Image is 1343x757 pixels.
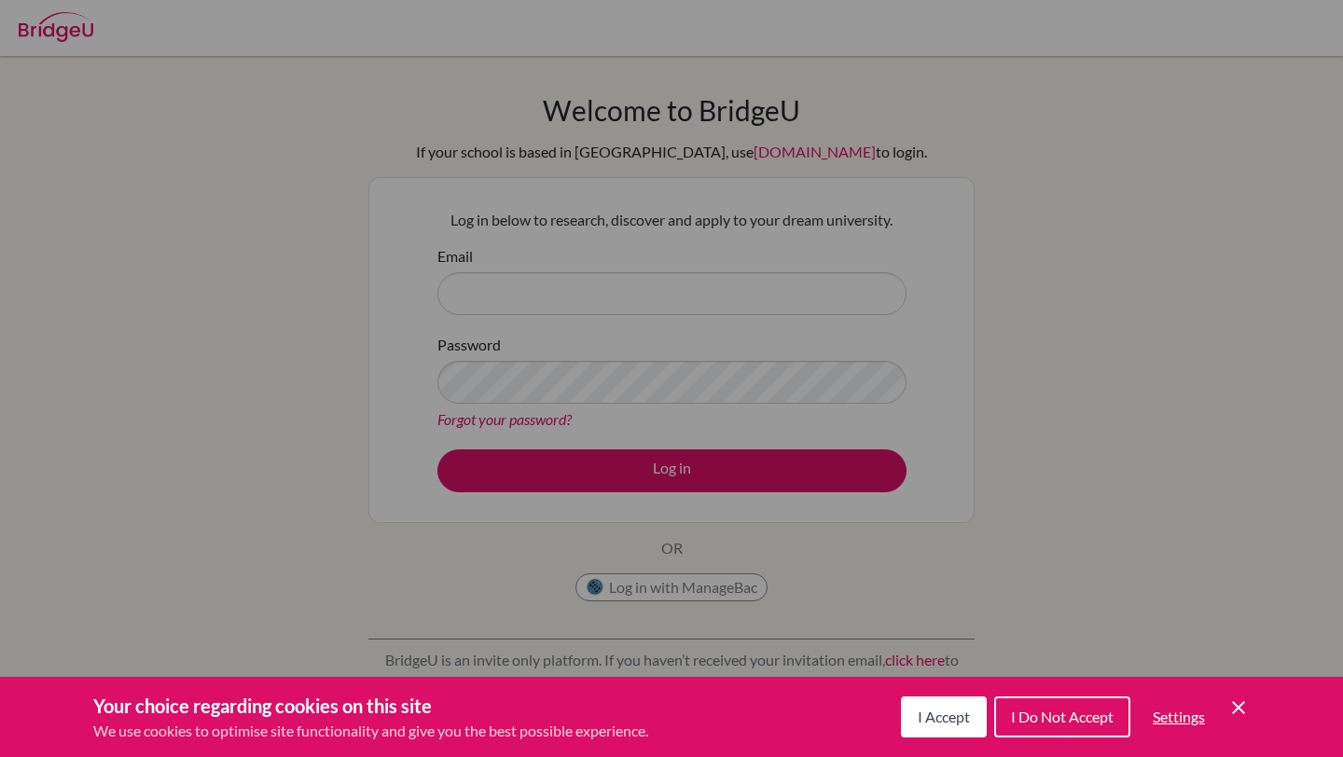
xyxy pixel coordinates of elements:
span: I Do Not Accept [1011,708,1114,725]
button: Settings [1138,698,1220,736]
button: I Do Not Accept [994,696,1130,737]
span: Settings [1153,708,1205,725]
span: I Accept [918,708,970,725]
button: Save and close [1227,696,1250,719]
button: I Accept [901,696,987,737]
h3: Your choice regarding cookies on this site [93,692,648,720]
p: We use cookies to optimise site functionality and give you the best possible experience. [93,720,648,742]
